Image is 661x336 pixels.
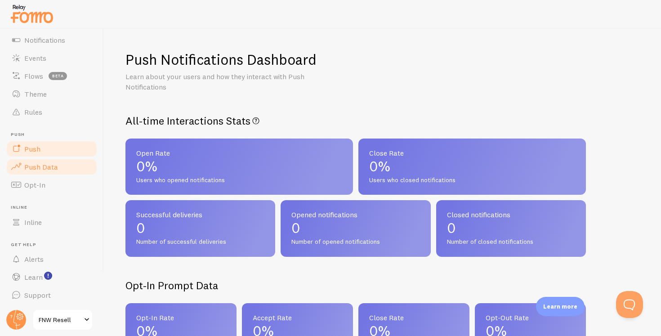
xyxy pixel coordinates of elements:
[24,36,65,45] span: Notifications
[5,67,98,85] a: Flows beta
[11,242,98,248] span: Get Help
[5,85,98,103] a: Theme
[24,90,47,99] span: Theme
[24,273,43,282] span: Learn
[447,211,575,218] span: Closed notifications
[24,162,58,171] span: Push Data
[447,238,575,246] span: Number of closed notifications
[5,213,98,231] a: Inline
[291,221,420,235] p: 0
[5,103,98,121] a: Rules
[32,309,93,331] a: FNW Resell
[543,302,577,311] p: Learn more
[369,159,575,174] p: 0%
[125,72,341,92] p: Learn about your users and how they interact with Push Notifications
[486,314,575,321] span: Opt-Out Rate
[291,211,420,218] span: Opened notifications
[24,218,42,227] span: Inline
[9,2,54,25] img: fomo-relay-logo-orange.svg
[5,250,98,268] a: Alerts
[125,114,586,128] h2: All-time Interactions Stats
[291,238,420,246] span: Number of opened notifications
[5,31,98,49] a: Notifications
[253,314,342,321] span: Accept Rate
[136,238,264,246] span: Number of successful deliveries
[5,49,98,67] a: Events
[5,286,98,304] a: Support
[24,255,44,264] span: Alerts
[136,314,226,321] span: Opt-In Rate
[24,72,43,81] span: Flows
[5,176,98,194] a: Opt-In
[24,54,46,63] span: Events
[369,149,575,157] span: Close Rate
[447,221,575,235] p: 0
[536,297,585,316] div: Learn more
[136,149,342,157] span: Open Rate
[44,272,52,280] svg: <p>Watch New Feature Tutorials!</p>
[136,176,342,184] span: Users who opened notifications
[24,180,45,189] span: Opt-In
[369,314,459,321] span: Close Rate
[125,278,586,292] h2: Opt-In Prompt Data
[136,211,264,218] span: Successful deliveries
[11,205,98,211] span: Inline
[5,268,98,286] a: Learn
[11,132,98,138] span: Push
[24,291,51,300] span: Support
[24,144,40,153] span: Push
[136,221,264,235] p: 0
[24,108,42,116] span: Rules
[369,176,575,184] span: Users who closed notifications
[5,140,98,158] a: Push
[39,314,81,325] span: FNW Resell
[616,291,643,318] iframe: Help Scout Beacon - Open
[49,72,67,80] span: beta
[125,50,317,69] h1: Push Notifications Dashboard
[5,158,98,176] a: Push Data
[136,159,342,174] p: 0%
